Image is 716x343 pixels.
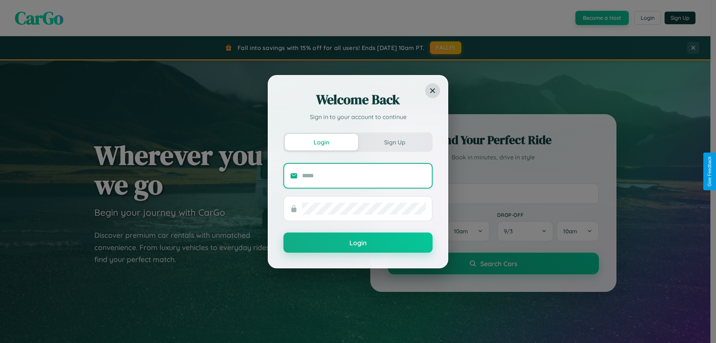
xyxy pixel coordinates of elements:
[283,112,433,121] p: Sign in to your account to continue
[358,134,431,150] button: Sign Up
[283,91,433,109] h2: Welcome Back
[283,233,433,253] button: Login
[707,156,712,187] div: Give Feedback
[285,134,358,150] button: Login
